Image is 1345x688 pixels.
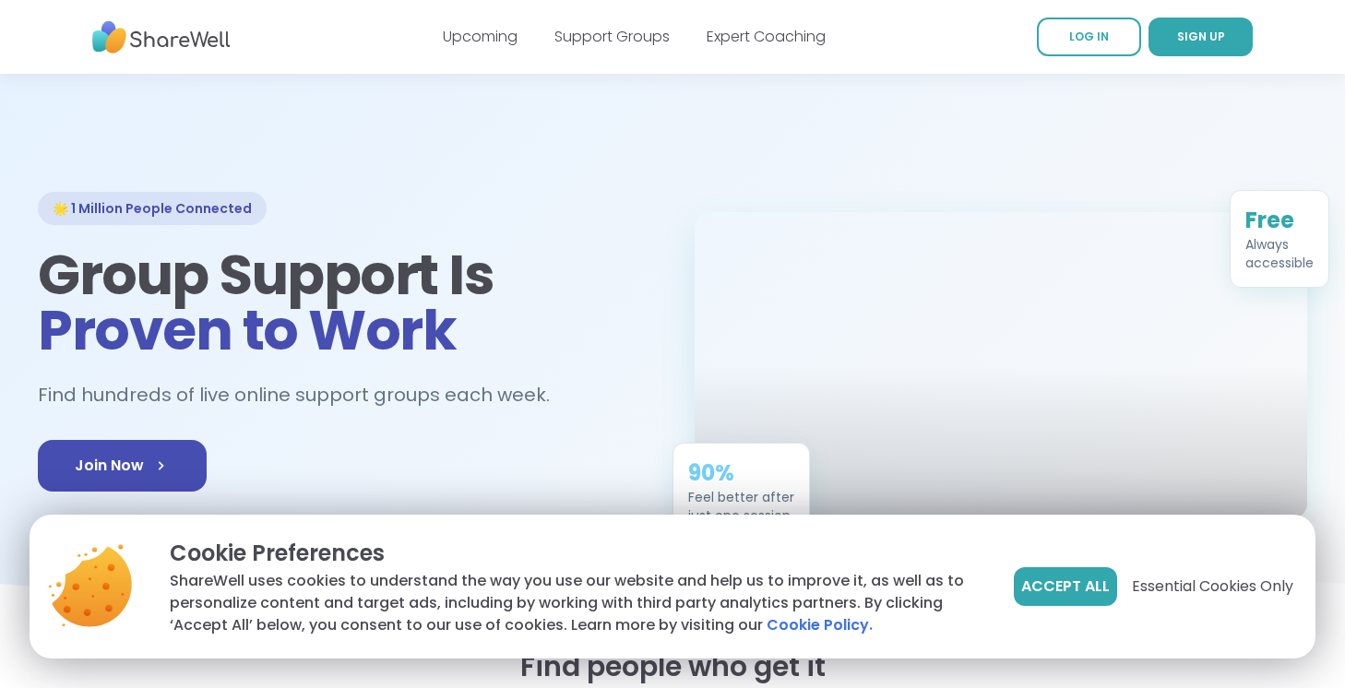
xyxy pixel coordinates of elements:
[38,247,650,358] h1: Group Support Is
[38,192,267,225] div: 🌟 1 Million People Connected
[1132,575,1293,598] span: Essential Cookies Only
[1037,18,1141,56] a: LOG IN
[170,537,984,570] p: Cookie Preferences
[92,12,231,63] img: ShareWell Nav Logo
[38,440,207,492] a: Join Now
[1245,235,1314,272] div: Always accessible
[1021,575,1110,598] span: Accept All
[1177,29,1225,44] span: SIGN UP
[554,26,670,47] a: Support Groups
[38,650,1307,683] h2: Find people who get it
[170,570,984,636] p: ShareWell uses cookies to understand the way you use our website and help us to improve it, as we...
[1245,206,1314,235] div: Free
[38,380,569,410] h2: Find hundreds of live online support groups each week.
[707,26,826,47] a: Expert Coaching
[767,614,873,636] a: Cookie Policy.
[688,458,794,488] div: 90%
[1149,18,1253,56] a: SIGN UP
[1069,29,1109,44] span: LOG IN
[443,26,518,47] a: Upcoming
[75,455,170,477] span: Join Now
[1014,567,1117,606] button: Accept All
[688,488,794,525] div: Feel better after just one session
[38,291,456,369] span: Proven to Work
